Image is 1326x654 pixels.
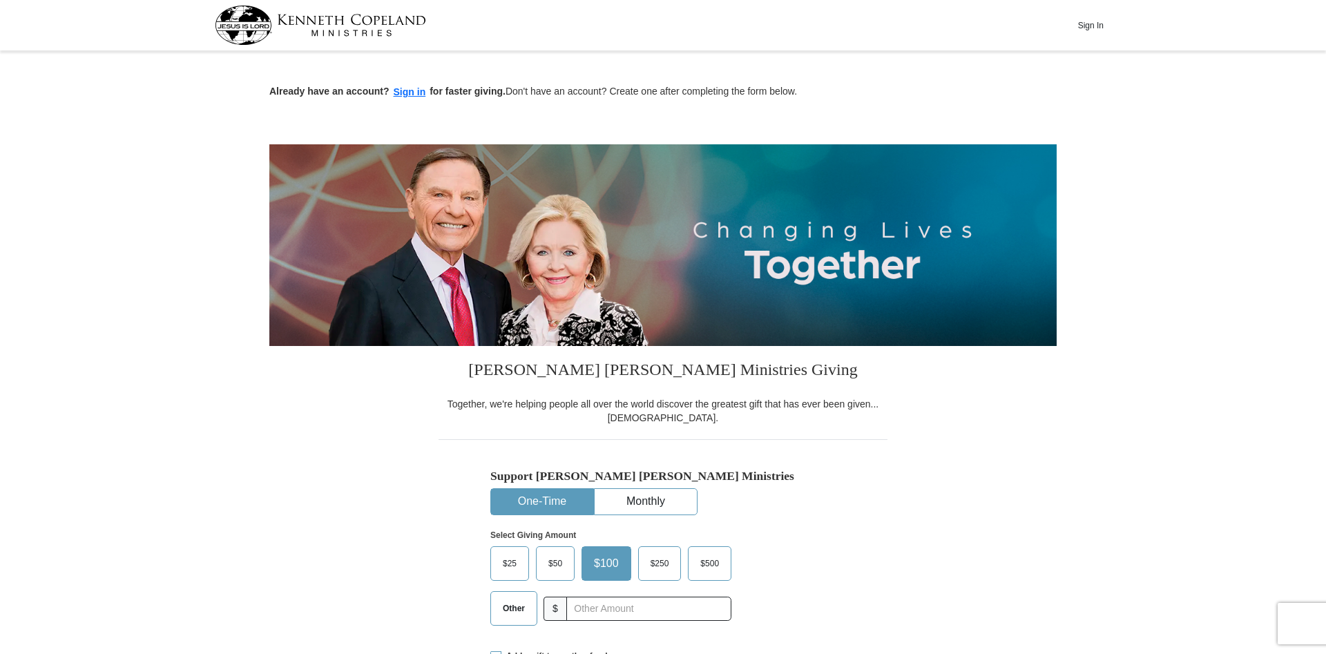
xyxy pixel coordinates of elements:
strong: Already have an account? for faster giving. [269,86,506,97]
span: $50 [541,553,569,574]
div: Together, we're helping people all over the world discover the greatest gift that has ever been g... [439,397,887,425]
input: Other Amount [566,597,731,621]
span: $250 [644,553,676,574]
span: $500 [693,553,726,574]
button: Monthly [595,489,697,514]
img: kcm-header-logo.svg [215,6,426,45]
h5: Support [PERSON_NAME] [PERSON_NAME] Ministries [490,469,836,483]
button: Sign In [1070,15,1111,36]
span: $ [544,597,567,621]
strong: Select Giving Amount [490,530,576,540]
h3: [PERSON_NAME] [PERSON_NAME] Ministries Giving [439,346,887,397]
button: One-Time [491,489,593,514]
span: Other [496,598,532,619]
p: Don't have an account? Create one after completing the form below. [269,84,1057,100]
span: $25 [496,553,523,574]
span: $100 [587,553,626,574]
button: Sign in [390,84,430,100]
